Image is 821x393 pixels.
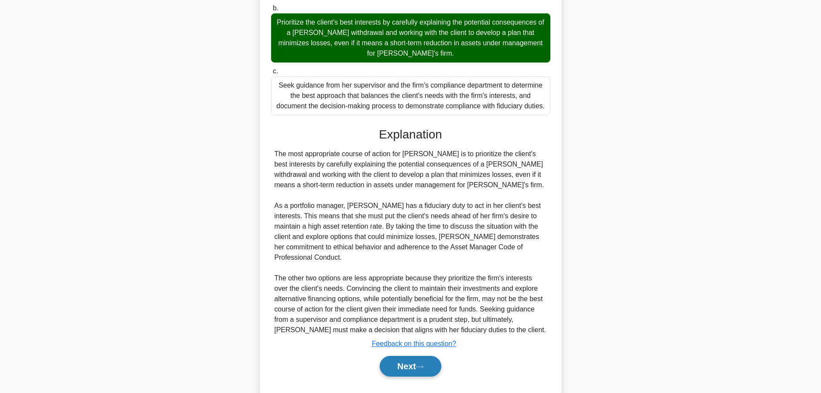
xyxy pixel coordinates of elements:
[275,149,547,335] div: The most appropriate course of action for [PERSON_NAME] is to prioritize the client's best intere...
[271,13,550,63] div: Prioritize the client's best interests by carefully explaining the potential consequences of a [P...
[271,76,550,115] div: Seek guidance from her supervisor and the firm's compliance department to determine the best appr...
[380,356,441,377] button: Next
[273,67,278,75] span: c.
[273,4,278,12] span: b.
[372,340,456,347] a: Feedback on this question?
[276,127,545,142] h3: Explanation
